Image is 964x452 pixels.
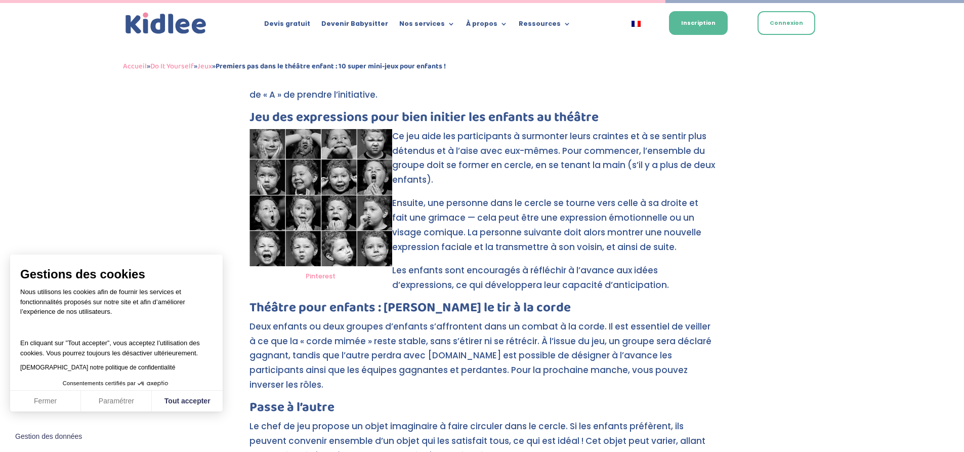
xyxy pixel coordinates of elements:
a: Jeux [197,60,212,72]
svg: Axeptio [138,368,168,399]
img: logo_kidlee_bleu [123,10,209,37]
a: Do It Yourself [150,60,194,72]
span: Gestions des cookies [20,267,213,282]
p: Deux enfants ou deux groupes d’enfants s’affrontent dans un combat à la corde. Il est essentiel d... [249,319,715,401]
h3: Jeu des expressions pour bien initier les enfants au théâtre [249,111,715,129]
a: Accueil [123,60,147,72]
img: Théâtre enfants : jeu des expressions, photo d'enfants [249,129,392,266]
a: À propos [466,20,508,31]
p: En cliquant sur ”Tout accepter”, vous acceptez l’utilisation des cookies. Vous pourrez toujours l... [20,328,213,358]
a: Nos services [399,20,455,31]
button: Tout accepter [152,391,223,412]
strong: Premiers pas dans le théâtre enfant : 10 super mini-jeux pour enfants ! [216,60,446,72]
h3: Théâtre pour enfants : [PERSON_NAME] le tir à la corde [249,301,715,319]
span: Gestion des données [15,432,82,441]
a: Pinterest [306,271,336,281]
img: Français [632,21,641,27]
p: Nous utilisons les cookies afin de fournir les services et fonctionnalités proposés sur notre sit... [20,287,213,323]
p: Les enfants sont encouragés à réfléchir à l’avance aux idées d’expressions, ce qui développera le... [249,263,715,301]
a: [DEMOGRAPHIC_DATA] notre politique de confidentialité [20,364,175,371]
a: Devis gratuit [264,20,310,31]
p: Ce jeu aide les participants à surmonter leurs craintes et à se sentir plus détendus et à l’aise ... [249,129,715,196]
a: Devenir Babysitter [321,20,388,31]
button: Fermer le widget sans consentement [9,426,88,447]
a: Kidlee Logo [123,10,209,37]
span: » » » [123,60,446,72]
h3: Passe à l’autre [249,401,715,419]
button: Consentements certifiés par [58,377,175,390]
a: Ressources [519,20,571,31]
button: Fermer [10,391,81,412]
span: Consentements certifiés par [63,381,136,386]
p: Ensuite, une personne dans le cercle se tourne vers celle à sa droite et fait une grimace — cela ... [249,196,715,263]
a: Connexion [758,11,815,35]
button: Paramétrer [81,391,152,412]
a: Inscription [669,11,728,35]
